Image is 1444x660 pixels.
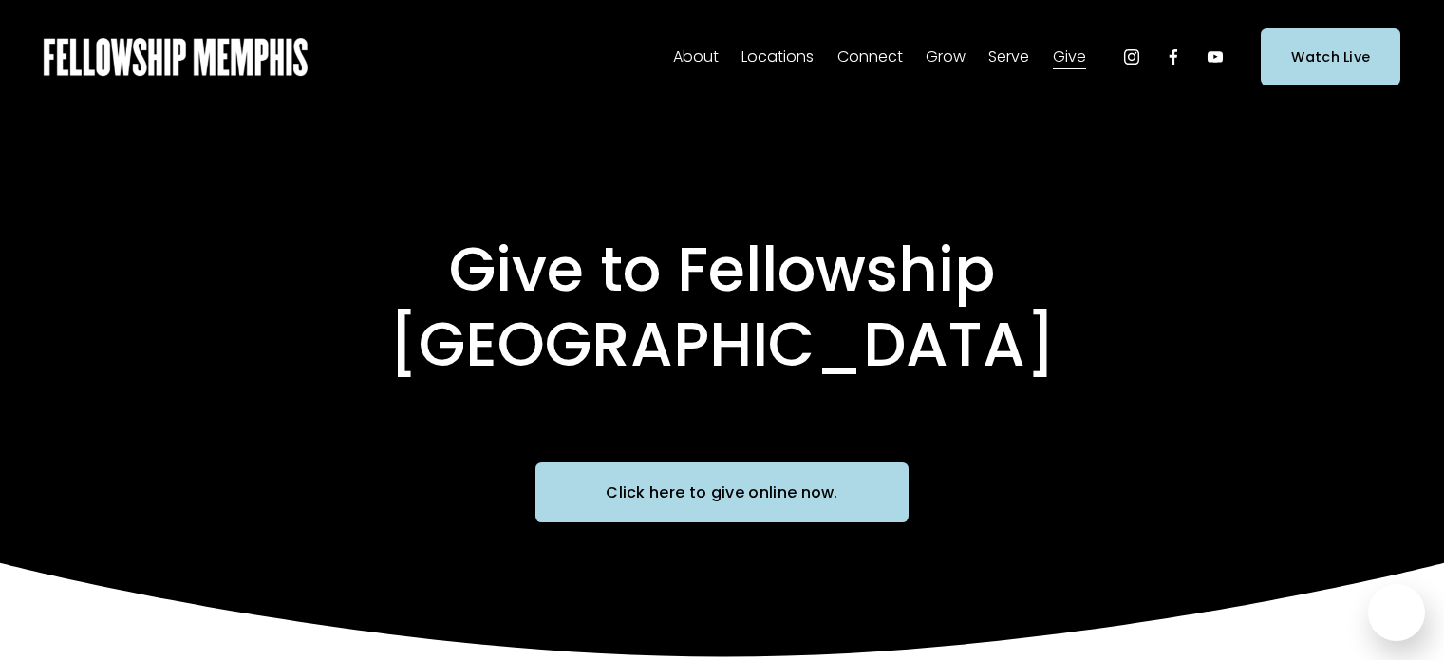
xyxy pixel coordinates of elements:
a: folder dropdown [741,42,814,72]
a: folder dropdown [926,42,966,72]
span: Grow [926,44,966,71]
a: folder dropdown [673,42,719,72]
a: Instagram [1122,47,1141,66]
a: Click here to give online now. [535,462,909,522]
a: YouTube [1206,47,1225,66]
a: folder dropdown [837,42,903,72]
span: About [673,44,719,71]
img: Fellowship Memphis [44,38,309,76]
span: Give [1053,44,1086,71]
a: folder dropdown [1053,42,1086,72]
a: Facebook [1164,47,1183,66]
span: Serve [988,44,1029,71]
a: folder dropdown [988,42,1029,72]
h1: Give to Fellowship [GEOGRAPHIC_DATA] [153,233,1292,383]
span: Locations [741,44,814,71]
span: Connect [837,44,903,71]
a: Watch Live [1261,28,1400,85]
